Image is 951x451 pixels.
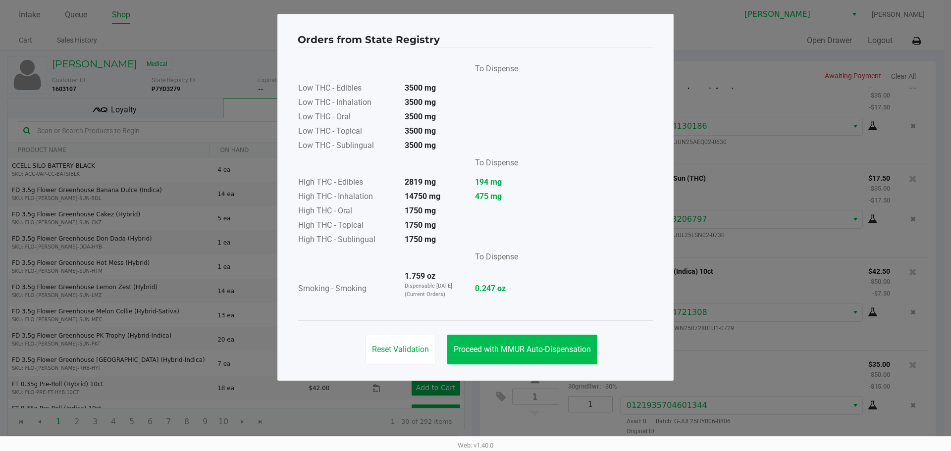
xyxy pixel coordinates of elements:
h4: Orders from State Registry [298,32,440,47]
strong: 1.759 oz [405,271,435,281]
td: Low THC - Oral [298,110,397,125]
strong: 3500 mg [405,98,436,107]
td: High THC - Topical [298,219,397,233]
td: Low THC - Inhalation [298,96,397,110]
td: To Dispense [467,153,519,176]
strong: 1750 mg [405,235,436,244]
p: Dispensable [DATE] (Current Orders) [405,282,458,299]
td: High THC - Edibles [298,176,397,190]
strong: 1750 mg [405,220,436,230]
span: Proceed with MMUR Auto-Dispensation [454,345,591,354]
td: High THC - Oral [298,204,397,219]
strong: 3500 mg [405,141,436,150]
td: Low THC - Topical [298,125,397,139]
strong: 3500 mg [405,126,436,136]
button: Reset Validation [366,335,435,364]
button: Proceed with MMUR Auto-Dispensation [447,335,597,364]
strong: 1750 mg [405,206,436,215]
span: Web: v1.40.0 [458,442,493,449]
td: Smoking - Smoking [298,270,397,308]
td: High THC - Sublingual [298,233,397,248]
strong: 2819 mg [405,177,436,187]
strong: 3500 mg [405,83,436,93]
span: Reset Validation [372,345,429,354]
td: Low THC - Edibles [298,82,397,96]
td: Low THC - Sublingual [298,139,397,153]
strong: 3500 mg [405,112,436,121]
td: To Dispense [467,248,519,270]
strong: 475 mg [475,191,518,202]
td: To Dispense [467,59,519,82]
strong: 14750 mg [405,192,440,201]
strong: 0.247 oz [475,283,518,295]
td: High THC - Inhalation [298,190,397,204]
strong: 194 mg [475,176,518,188]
